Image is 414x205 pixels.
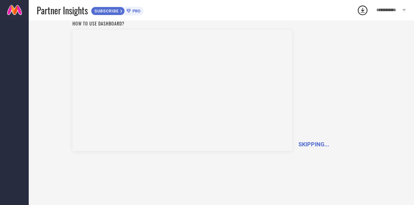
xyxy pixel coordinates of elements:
a: SUBSCRIBEPRO [91,5,144,15]
span: PRO [131,9,140,13]
iframe: Workspace Section [72,30,292,151]
span: Partner Insights [37,4,88,17]
span: SUBSCRIBE [91,9,120,13]
span: SKIPPING... [298,141,329,148]
div: Open download list [357,4,368,16]
h1: How to use dashboard? [72,20,292,27]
